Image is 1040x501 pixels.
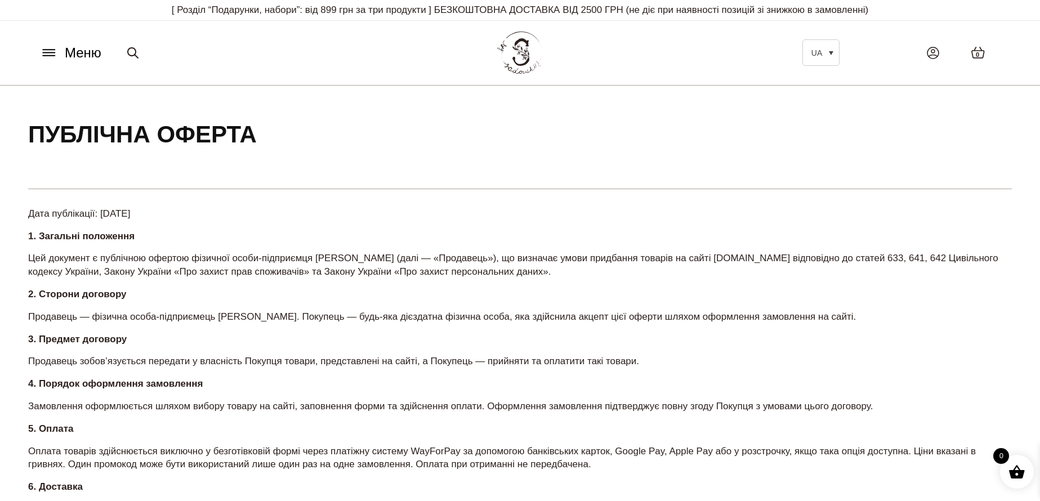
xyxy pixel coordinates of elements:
a: 0 [959,35,997,70]
strong: 2. Сторони договору [28,289,127,299]
strong: 5. Оплата [28,423,73,434]
span: UA [811,48,822,57]
button: Меню [37,42,105,64]
strong: 3. Предмет договору [28,334,127,345]
p: Замовлення оформлюється шляхом вибору товару на сайті, заповнення форми та здійснення оплати. Офо... [28,400,1012,413]
span: 0 [993,448,1009,464]
strong: 1. Загальні положення [28,231,135,241]
p: Цей документ є публічною офертою фізичної особи-підприємця [PERSON_NAME] (далі — «Продавець»), що... [28,252,1012,279]
a: UA [802,39,840,66]
img: BY SADOVSKIY [497,32,542,74]
span: 0 [976,50,979,60]
p: Продавець зобов’язується передати у власність Покупця товари, представлені на сайті, а Покупець —... [28,355,1012,368]
p: Продавець — фізична особа-підприємець [PERSON_NAME]. Покупець — будь-яка дієздатна фізична особа,... [28,310,1012,324]
strong: 6. Доставка [28,481,83,492]
span: Меню [65,43,101,63]
h1: Публічна оферта [28,119,257,150]
strong: 4. Порядок оформлення замовлення [28,378,203,389]
p: Оплата товарів здійснюється виключно у безготівковій формі через платіжну систему WayForPay за до... [28,445,1012,472]
p: Дата публікації: [DATE] [28,207,1012,221]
